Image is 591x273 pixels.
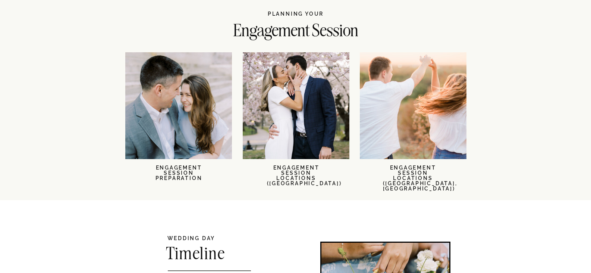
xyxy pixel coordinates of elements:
[166,245,263,265] h2: Timeline
[149,165,209,187] a: ENGAGEMENT SESSION PREPARATION
[197,20,395,40] h2: Engagement Session
[224,11,368,18] h2: PLANNING YOUR
[167,236,263,242] h2: WEDDING DAY
[267,165,326,187] a: ENGAGEMENT SESSION LOCATIONS([GEOGRAPHIC_DATA])
[383,165,443,187] a: ENGAGEMENT SESSION LOCATIONS ([GEOGRAPHIC_DATA], [GEOGRAPHIC_DATA])
[267,165,326,187] nav: ENGAGEMENT SESSION LOCATIONS ([GEOGRAPHIC_DATA])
